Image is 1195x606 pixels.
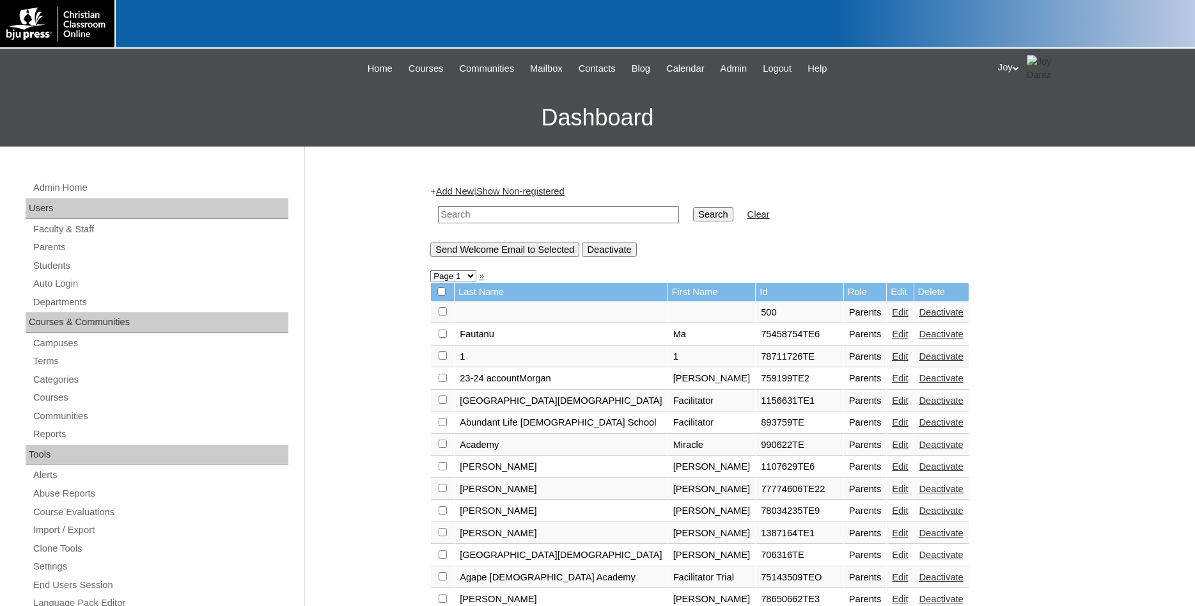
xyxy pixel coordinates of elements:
[26,445,288,465] div: Tools
[455,479,668,500] td: [PERSON_NAME]
[998,55,1182,81] div: Joy
[756,302,843,324] td: 500
[668,567,756,589] td: Facilitator Trial
[32,504,288,520] a: Course Evaluations
[455,390,668,412] td: [GEOGRAPHIC_DATA][DEMOGRAPHIC_DATA]
[756,324,843,346] td: 75458754TE6
[582,243,636,257] input: Deactivate
[668,545,756,566] td: [PERSON_NAME]
[453,61,521,76] a: Communities
[919,373,964,383] a: Deactivate
[455,456,668,478] td: [PERSON_NAME]
[455,368,668,390] td: 23-24 accountMorgan
[455,412,668,434] td: Abundant Life [DEMOGRAPHIC_DATA] School
[6,89,1189,147] h3: Dashboard
[919,440,964,450] a: Deactivate
[32,180,288,196] a: Admin Home
[844,368,887,390] td: Parents
[32,559,288,575] a: Settings
[361,61,399,76] a: Home
[892,440,908,450] a: Edit
[756,368,843,390] td: 759199TE2
[914,283,969,301] td: Delete
[668,346,756,368] td: 1
[455,523,668,545] td: [PERSON_NAME]
[455,567,668,589] td: Agape [DEMOGRAPHIC_DATA] Academy
[892,395,908,406] a: Edit
[32,467,288,483] a: Alerts
[660,61,710,76] a: Calendar
[32,258,288,274] a: Students
[892,373,908,383] a: Edit
[919,329,964,339] a: Deactivate
[844,324,887,346] td: Parents
[455,283,668,301] td: Last Name
[693,207,733,221] input: Search
[756,346,843,368] td: 78711726TE
[668,368,756,390] td: [PERSON_NAME]
[26,312,288,333] div: Courses & Communities
[756,435,843,456] td: 990622TE
[763,61,792,76] span: Logout
[668,283,756,301] td: First Name
[32,221,288,237] a: Faculty & Staff
[579,61,616,76] span: Contacts
[32,541,288,557] a: Clone Tools
[892,307,908,317] a: Edit
[756,545,843,566] td: 706316TE
[756,390,843,412] td: 1156631TE1
[919,461,964,472] a: Deactivate
[668,435,756,456] td: Miracle
[844,346,887,368] td: Parents
[919,351,964,362] a: Deactivate
[668,500,756,522] td: [PERSON_NAME]
[32,353,288,369] a: Terms
[808,61,827,76] span: Help
[892,329,908,339] a: Edit
[844,435,887,456] td: Parents
[430,243,579,257] input: Send Welcome Email to Selected
[32,522,288,538] a: Import / Export
[892,484,908,494] a: Edit
[919,594,964,604] a: Deactivate
[460,61,515,76] span: Communities
[892,351,908,362] a: Edit
[666,61,704,76] span: Calendar
[721,61,747,76] span: Admin
[668,479,756,500] td: [PERSON_NAME]
[714,61,754,76] a: Admin
[476,186,565,196] a: Show Non-registered
[1027,55,1059,81] img: Joy Dantz
[756,412,843,434] td: 893759TE
[524,61,569,76] a: Mailbox
[756,567,843,589] td: 75143509TEO
[530,61,563,76] span: Mailbox
[668,456,756,478] td: [PERSON_NAME]
[844,412,887,434] td: Parents
[32,390,288,406] a: Courses
[892,506,908,516] a: Edit
[455,500,668,522] td: [PERSON_NAME]
[625,61,657,76] a: Blog
[919,550,964,560] a: Deactivate
[844,302,887,324] td: Parents
[756,523,843,545] td: 1387164TE1
[756,283,843,301] td: Id
[844,479,887,500] td: Parents
[892,594,908,604] a: Edit
[892,550,908,560] a: Edit
[756,500,843,522] td: 78034235TE9
[26,198,288,219] div: Users
[844,390,887,412] td: Parents
[402,61,450,76] a: Courses
[919,307,964,317] a: Deactivate
[430,185,1063,256] div: + |
[668,324,756,346] td: Ma
[632,61,650,76] span: Blog
[455,324,668,346] td: Fautanu
[32,239,288,255] a: Parents
[919,484,964,494] a: Deactivate
[844,283,887,301] td: Role
[6,6,108,41] img: logo-white.png
[455,435,668,456] td: Academy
